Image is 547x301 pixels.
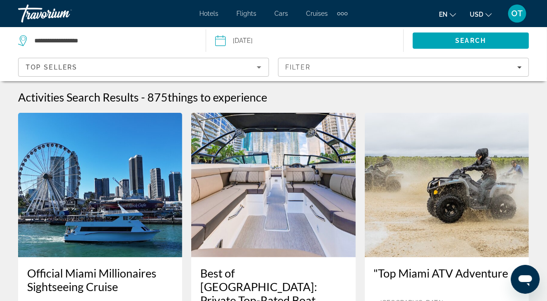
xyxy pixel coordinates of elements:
[470,8,492,21] button: Change currency
[505,4,529,23] button: User Menu
[365,113,529,257] img: "Top Miami ATV Adventure
[275,10,288,17] a: Cars
[18,113,182,257] img: Official Miami Millionaires Sightseeing Cruise
[26,64,77,71] span: Top Sellers
[455,37,486,44] span: Search
[27,266,173,293] a: Official Miami Millionaires Sightseeing Cruise
[307,10,328,17] a: Cruises
[439,8,456,21] button: Change language
[141,90,145,104] span: -
[191,113,355,257] img: Best of Miami: Private Top-Rated Boat Charter & Guided Experience
[200,10,219,17] a: Hotels
[147,90,267,104] h2: 875
[470,11,483,18] span: USD
[285,64,311,71] span: Filter
[337,6,348,21] button: Extra navigation items
[18,2,108,25] a: Travorium
[33,34,197,47] input: Search destination
[278,58,529,77] button: Filters
[26,62,261,73] mat-select: Sort by
[512,9,523,18] span: OT
[168,90,267,104] span: things to experience
[374,266,520,280] a: "Top Miami ATV Adventure
[413,32,529,49] button: Search
[18,90,139,104] h1: Activities Search Results
[511,265,540,294] iframe: Button to launch messaging window
[439,11,448,18] span: en
[237,10,257,17] a: Flights
[215,27,403,54] button: [DATE]Date: Oct 22, 2025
